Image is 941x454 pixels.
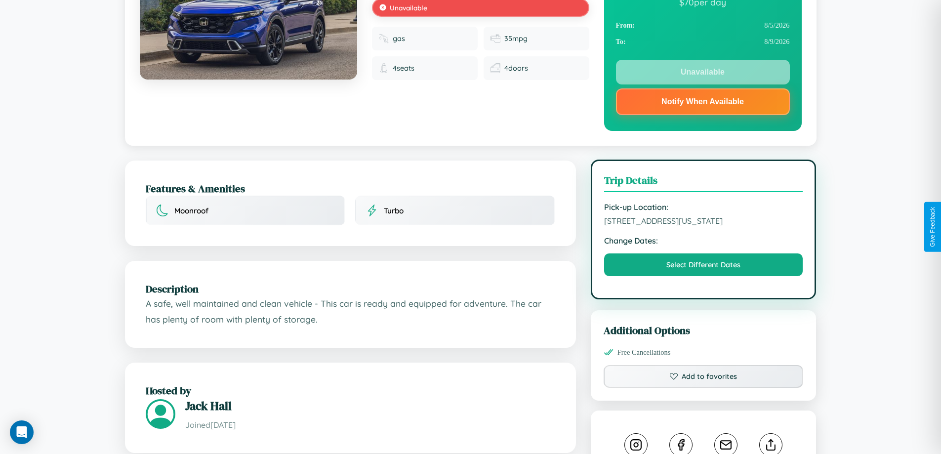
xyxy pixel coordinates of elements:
[504,34,528,43] span: 35 mpg
[616,17,790,34] div: 8 / 5 / 2026
[604,236,803,246] strong: Change Dates:
[185,418,555,432] p: Joined [DATE]
[393,34,405,43] span: gas
[604,365,804,388] button: Add to favorites
[604,323,804,337] h3: Additional Options
[604,173,803,192] h3: Trip Details
[491,34,500,43] img: Fuel efficiency
[390,3,427,12] span: Unavailable
[384,206,404,215] span: Turbo
[604,253,803,276] button: Select Different Dates
[604,216,803,226] span: [STREET_ADDRESS][US_STATE]
[185,398,555,414] h3: Jack Hall
[10,420,34,444] div: Open Intercom Messenger
[146,282,555,296] h2: Description
[504,64,528,73] span: 4 doors
[604,202,803,212] strong: Pick-up Location:
[616,21,635,30] strong: From:
[146,296,555,327] p: A safe, well maintained and clean vehicle - This car is ready and equipped for adventure. The car...
[379,34,389,43] img: Fuel type
[616,38,626,46] strong: To:
[491,63,500,73] img: Doors
[146,181,555,196] h2: Features & Amenities
[616,60,790,84] button: Unavailable
[146,383,555,398] h2: Hosted by
[379,63,389,73] img: Seats
[616,34,790,50] div: 8 / 9 / 2026
[174,206,208,215] span: Moonroof
[617,348,671,357] span: Free Cancellations
[393,64,414,73] span: 4 seats
[616,88,790,115] button: Notify When Available
[929,207,936,247] div: Give Feedback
